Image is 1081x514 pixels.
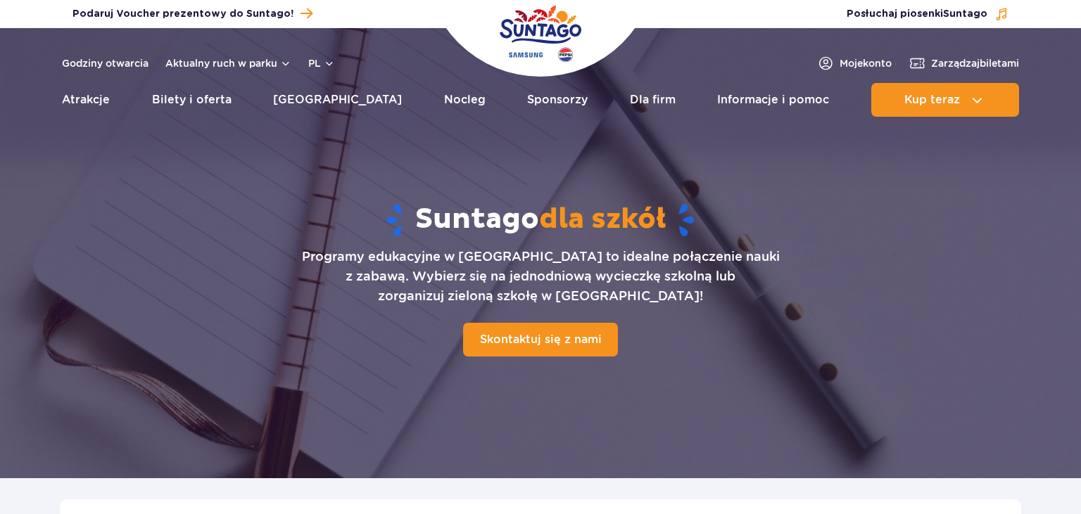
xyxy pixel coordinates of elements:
a: Zarządzajbiletami [909,55,1019,72]
span: Moje konto [840,56,892,70]
a: Sponsorzy [527,83,588,117]
span: Suntago [943,9,987,19]
span: Kup teraz [904,94,960,106]
a: Bilety i oferta [152,83,232,117]
span: Skontaktuj się z nami [480,333,602,346]
button: pl [308,56,335,70]
a: Nocleg [444,83,486,117]
span: dla szkół [539,202,666,237]
button: Aktualny ruch w parku [165,58,291,69]
a: Atrakcje [62,83,110,117]
a: Skontaktuj się z nami [463,323,618,356]
a: Mojekonto [817,55,892,72]
a: Godziny otwarcia [62,56,148,70]
h1: Suntago [88,202,993,238]
a: Dla firm [630,83,676,117]
span: Zarządzaj biletami [931,56,1019,70]
button: Kup teraz [871,83,1019,117]
button: Posłuchaj piosenkiSuntago [847,7,1009,21]
a: Informacje i pomoc [717,83,829,117]
a: Podaruj Voucher prezentowy do Suntago! [72,4,312,23]
span: Posłuchaj piosenki [847,7,987,21]
p: Programy edukacyjne w [GEOGRAPHIC_DATA] to idealne połączenie nauki z zabawą. Wybierz się na jedn... [302,247,780,306]
a: [GEOGRAPHIC_DATA] [273,83,402,117]
span: Podaruj Voucher prezentowy do Suntago! [72,7,293,21]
